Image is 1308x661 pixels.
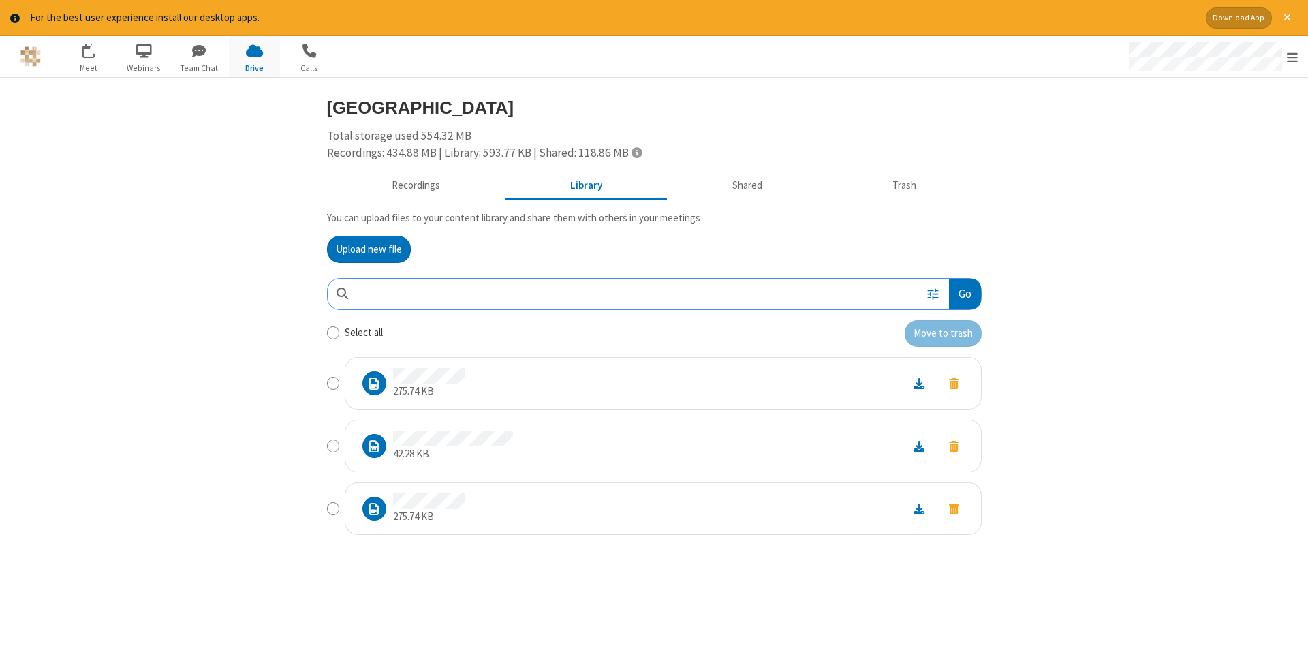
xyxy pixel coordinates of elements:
button: Logo [5,36,56,77]
a: Download file [901,375,937,391]
button: Download App [1206,7,1272,29]
div: Recordings: 434.88 MB | Library: 593.77 KB | Shared: 118.86 MB [327,144,982,162]
p: 275.74 KB [393,509,465,525]
h3: [GEOGRAPHIC_DATA] [327,98,982,117]
span: Team Chat [174,62,225,74]
button: Upload new file [327,236,411,263]
img: QA Selenium DO NOT DELETE OR CHANGE [20,46,41,67]
button: Trash [828,172,982,198]
p: 275.74 KB [393,384,465,399]
button: Shared during meetings [668,172,828,198]
div: Total storage used 554.32 MB [327,127,982,162]
span: Calls [284,62,335,74]
span: Webinars [119,62,170,74]
p: You can upload files to your content library and share them with others in your meetings [327,211,982,226]
button: Recorded meetings [327,172,505,198]
span: Drive [229,62,280,74]
a: Download file [901,438,937,454]
button: Move to trash [937,499,971,518]
button: Content library [505,172,668,198]
button: Move to trash [905,320,982,348]
button: Move to trash [937,437,971,455]
a: Download file [901,501,937,517]
div: For the best user experience install our desktop apps. [30,10,1196,26]
label: Select all [345,325,383,341]
span: Meet [63,62,114,74]
p: 42.28 KB [393,446,513,462]
button: Go [949,279,980,309]
button: Move to trash [937,374,971,393]
div: 13 [90,44,102,54]
button: Close alert [1277,7,1298,29]
span: Totals displayed include files that have been moved to the trash. [632,147,642,158]
div: Open menu [1116,36,1308,77]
